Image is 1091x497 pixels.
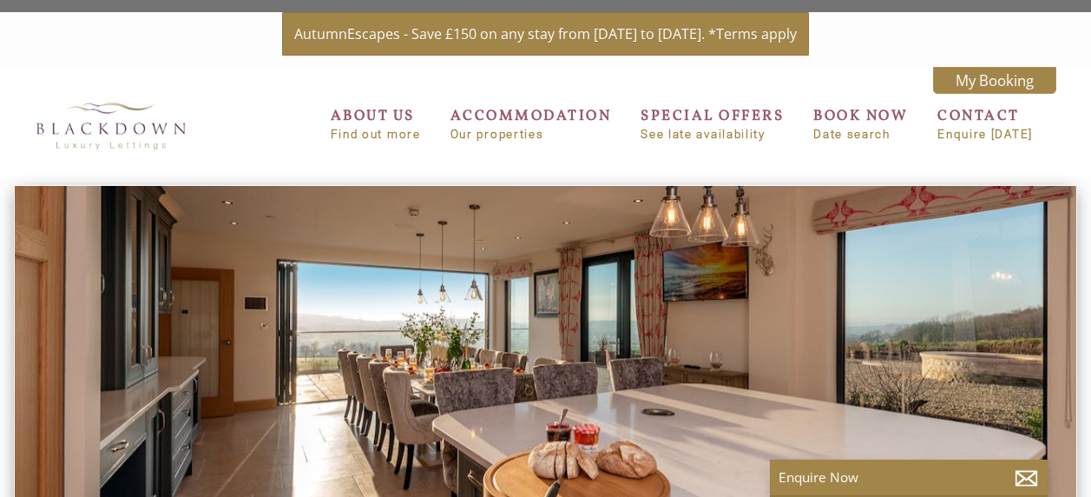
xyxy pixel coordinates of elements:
[641,128,784,141] small: See late availability
[813,128,908,141] small: Date search
[450,106,612,141] a: ACCOMMODATIONOur properties
[331,106,421,141] a: ABOUT USFind out more
[937,128,1033,141] small: Enquire [DATE]
[779,468,1039,487] p: Enquire Now
[641,106,784,141] a: SPECIAL OFFERSSee late availability
[24,92,198,159] img: Blackdown Luxury Lettings
[933,67,1056,94] a: My Booking
[813,106,908,141] a: BOOK NOWDate search
[282,12,809,56] a: AutumnEscapes - Save £150 on any stay from [DATE] to [DATE]. *Terms apply
[450,128,612,141] small: Our properties
[937,106,1033,141] a: CONTACTEnquire [DATE]
[331,128,421,141] small: Find out more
